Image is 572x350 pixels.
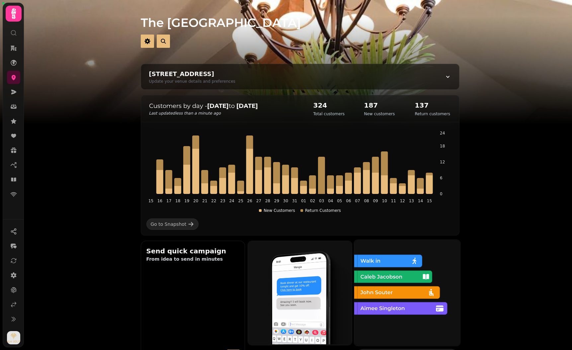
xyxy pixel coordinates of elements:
[247,199,252,203] tspan: 26
[354,239,459,345] img: Bookings
[149,111,300,116] p: Last updated less than a minute ago
[346,199,351,203] tspan: 06
[355,199,360,203] tspan: 07
[440,192,443,196] tspan: 0
[166,199,171,203] tspan: 17
[149,69,235,79] div: [STREET_ADDRESS]
[440,144,445,148] tspan: 18
[440,131,445,135] tspan: 24
[202,199,207,203] tspan: 21
[265,199,270,203] tspan: 28
[364,199,369,203] tspan: 08
[207,102,229,110] strong: [DATE]
[149,79,235,84] div: Update your venue details and preferences
[148,199,153,203] tspan: 15
[175,199,180,203] tspan: 18
[400,199,405,203] tspan: 12
[259,208,295,213] div: New Customers
[313,111,345,117] p: Total customers
[391,199,396,203] tspan: 11
[409,199,414,203] tspan: 13
[382,199,387,203] tspan: 10
[319,199,324,203] tspan: 03
[373,199,378,203] tspan: 09
[146,256,240,262] p: From idea to send in minutes
[337,199,342,203] tspan: 05
[364,101,395,110] h2: 187
[256,199,261,203] tspan: 27
[238,199,243,203] tspan: 25
[146,246,240,256] h2: Send quick campaign
[313,101,345,110] h2: 324
[274,199,279,203] tspan: 29
[418,199,423,203] tspan: 14
[247,240,351,344] img: Inbox
[151,221,187,227] div: Go to Snapshot
[7,331,20,344] img: User avatar
[236,102,258,110] strong: [DATE]
[328,199,333,203] tspan: 04
[184,199,189,203] tspan: 19
[149,101,300,111] p: Customers by day - to
[220,199,225,203] tspan: 23
[364,111,395,117] p: New customers
[415,111,450,117] p: Return customers
[211,199,216,203] tspan: 22
[229,199,234,203] tspan: 24
[310,199,315,203] tspan: 02
[6,331,22,344] button: User avatar
[157,199,162,203] tspan: 16
[301,199,306,203] tspan: 01
[193,199,198,203] tspan: 20
[427,199,432,203] tspan: 15
[292,199,297,203] tspan: 31
[440,176,443,180] tspan: 6
[283,199,288,203] tspan: 30
[440,160,445,164] tspan: 12
[415,101,450,110] h2: 137
[146,219,199,230] a: Go to Snapshot
[300,208,341,213] div: Return Customers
